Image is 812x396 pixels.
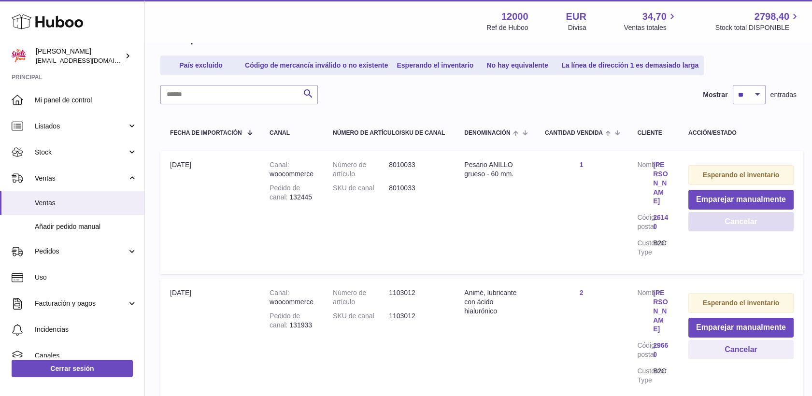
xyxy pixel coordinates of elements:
dt: Nombre [637,288,653,336]
a: 34,70 Ventas totales [624,10,678,32]
span: Facturación y pagos [35,299,127,308]
dd: 8010033 [389,160,445,179]
div: [PERSON_NAME] [36,47,123,65]
div: 131933 [270,311,313,330]
a: 29660 [653,341,669,359]
a: Esperando el inventario [393,57,477,73]
div: Divisa [568,23,586,32]
dt: Nombre [637,160,653,208]
div: Canal [270,130,313,136]
a: [PERSON_NAME] [653,288,669,334]
a: Cerrar sesión [12,360,133,377]
td: [DATE] [160,151,260,274]
span: 34,70 [642,10,667,23]
dt: Número de artículo [333,288,389,307]
dt: Código postal [637,341,653,362]
dt: Número de artículo [333,160,389,179]
span: Stock [35,148,127,157]
strong: Esperando el inventario [703,171,780,179]
strong: 12000 [501,10,528,23]
strong: Canal [270,161,289,169]
button: Emparejar manualmente [688,190,794,210]
a: País excluido [162,57,240,73]
a: 26140 [653,213,669,231]
div: 132445 [270,184,313,202]
span: Listados [35,122,127,131]
strong: EUR [566,10,586,23]
dd: 1103012 [389,311,445,321]
strong: Canal [270,289,289,297]
span: Uso [35,273,137,282]
span: Cantidad vendida [545,130,603,136]
div: Pesario ANILLO grueso - 60 mm. [464,160,526,179]
div: Cliente [637,130,669,136]
div: Número de artículo/SKU de canal [333,130,445,136]
a: 2798,40 Stock total DISPONIBLE [715,10,800,32]
span: [EMAIL_ADDRESS][DOMAIN_NAME] [36,57,142,64]
dt: SKU de canal [333,184,389,193]
span: Fecha de importación [170,130,242,136]
div: Animé, lubricante con ácido hialurónico [464,288,526,316]
dd: B2C [653,367,669,385]
span: Ventas [35,174,127,183]
a: Código de mercancía inválido o no existente [242,57,391,73]
span: 2798,40 [755,10,789,23]
a: 1 [580,161,584,169]
strong: Pedido de canal [270,312,300,329]
img: mar@ensuelofirme.com [12,49,26,63]
dd: 8010033 [389,184,445,193]
a: [PERSON_NAME] [653,160,669,206]
span: Incidencias [35,325,137,334]
span: Denominación [464,130,510,136]
button: Emparejar manualmente [688,318,794,338]
div: woocommerce [270,160,313,179]
dt: SKU de canal [333,311,389,321]
a: La línea de dirección 1 es demasiado larga [558,57,702,73]
div: Ref de Huboo [486,23,528,32]
span: Pedidos [35,247,127,256]
dd: 1103012 [389,288,445,307]
a: No hay equivalente [479,57,556,73]
span: Ventas totales [624,23,678,32]
a: 2 [580,289,584,297]
div: woocommerce [270,288,313,307]
dt: Código postal [637,213,653,234]
span: Ventas [35,198,137,208]
dt: Customer Type [637,367,653,385]
strong: Esperando el inventario [703,299,780,307]
button: Cancelar [688,340,794,360]
strong: Pedido de canal [270,184,300,201]
dt: Customer Type [637,239,653,257]
span: entradas [770,90,797,99]
span: Mi panel de control [35,96,137,105]
div: Acción/Estado [688,130,794,136]
label: Mostrar [703,90,727,99]
span: Stock total DISPONIBLE [715,23,800,32]
span: Añadir pedido manual [35,222,137,231]
dd: B2C [653,239,669,257]
button: Cancelar [688,212,794,232]
span: Canales [35,351,137,360]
